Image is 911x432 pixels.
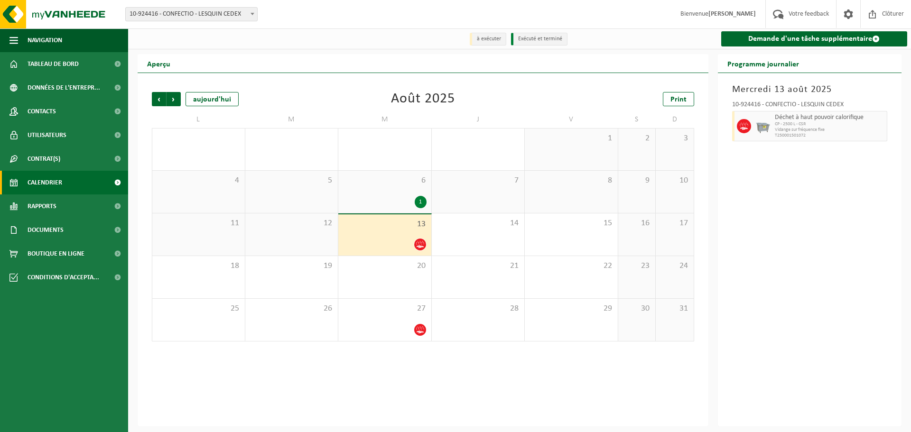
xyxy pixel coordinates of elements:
[623,175,651,186] span: 9
[28,100,56,123] span: Contacts
[245,111,339,128] td: M
[28,147,60,171] span: Contrat(s)
[186,92,239,106] div: aujourd'hui
[28,123,66,147] span: Utilisateurs
[670,96,687,103] span: Print
[660,218,688,229] span: 17
[157,175,240,186] span: 4
[28,218,64,242] span: Documents
[708,10,756,18] strong: [PERSON_NAME]
[126,8,257,21] span: 10-924416 - CONFECTIO - LESQUIN CEDEX
[250,303,334,314] span: 26
[437,218,520,229] span: 14
[732,101,888,111] div: 10-924416 - CONFECTIO - LESQUIN CEDEX
[28,242,84,266] span: Boutique en ligne
[125,7,258,21] span: 10-924416 - CONFECTIO - LESQUIN CEDEX
[415,196,427,208] div: 1
[338,111,432,128] td: M
[660,133,688,144] span: 3
[530,175,613,186] span: 8
[756,119,770,133] img: WB-2500-GAL-GY-01
[718,54,809,73] h2: Programme journalier
[623,261,651,271] span: 23
[250,261,334,271] span: 19
[530,303,613,314] span: 29
[775,114,885,121] span: Déchet à haut pouvoir calorifique
[157,261,240,271] span: 18
[250,218,334,229] span: 12
[343,219,427,230] span: 13
[28,52,79,76] span: Tableau de bord
[152,92,166,106] span: Précédent
[157,218,240,229] span: 11
[28,266,99,289] span: Conditions d'accepta...
[775,127,885,133] span: Vidange sur fréquence fixe
[663,92,694,106] a: Print
[28,28,62,52] span: Navigation
[391,92,455,106] div: Août 2025
[525,111,618,128] td: V
[660,303,688,314] span: 31
[432,111,525,128] td: J
[250,175,334,186] span: 5
[623,133,651,144] span: 2
[138,54,180,73] h2: Aperçu
[437,261,520,271] span: 21
[775,133,885,138] span: T250001501072
[343,303,427,314] span: 27
[623,218,651,229] span: 16
[28,76,100,100] span: Données de l'entrepr...
[530,218,613,229] span: 15
[167,92,181,106] span: Suivant
[660,261,688,271] span: 24
[152,111,245,128] td: L
[28,171,62,194] span: Calendrier
[530,261,613,271] span: 22
[530,133,613,144] span: 1
[660,175,688,186] span: 10
[28,194,56,218] span: Rapports
[437,303,520,314] span: 28
[732,83,888,97] h3: Mercredi 13 août 2025
[511,33,567,46] li: Exécuté et terminé
[656,111,694,128] td: D
[721,31,908,46] a: Demande d'une tâche supplémentaire
[470,33,506,46] li: à exécuter
[775,121,885,127] span: CP - 2500 L - CSR
[343,261,427,271] span: 20
[437,175,520,186] span: 7
[623,303,651,314] span: 30
[343,175,427,186] span: 6
[618,111,656,128] td: S
[157,303,240,314] span: 25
